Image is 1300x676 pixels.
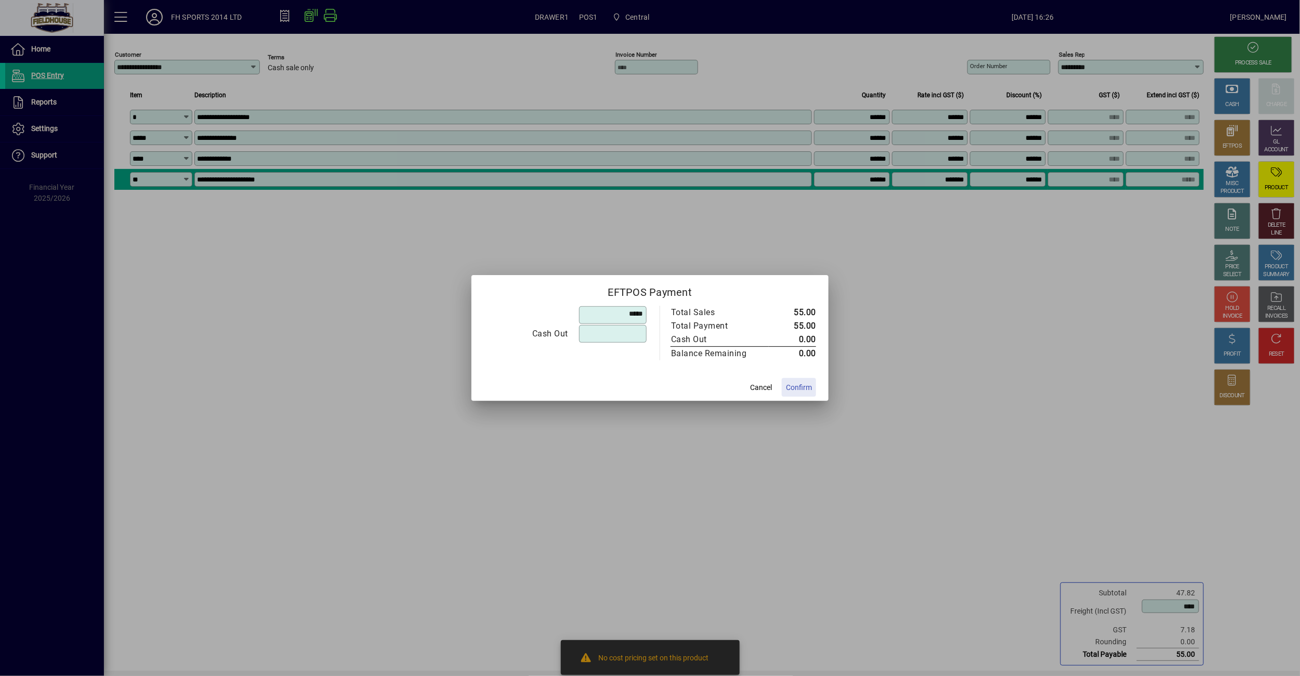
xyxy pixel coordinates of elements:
[769,347,816,361] td: 0.00
[750,382,772,393] span: Cancel
[769,319,816,333] td: 55.00
[782,378,816,397] button: Confirm
[744,378,778,397] button: Cancel
[671,333,758,346] div: Cash Out
[769,306,816,319] td: 55.00
[786,382,812,393] span: Confirm
[471,275,829,305] h2: EFTPOS Payment
[671,306,769,319] td: Total Sales
[671,319,769,333] td: Total Payment
[769,333,816,347] td: 0.00
[484,328,568,340] div: Cash Out
[671,347,758,360] div: Balance Remaining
